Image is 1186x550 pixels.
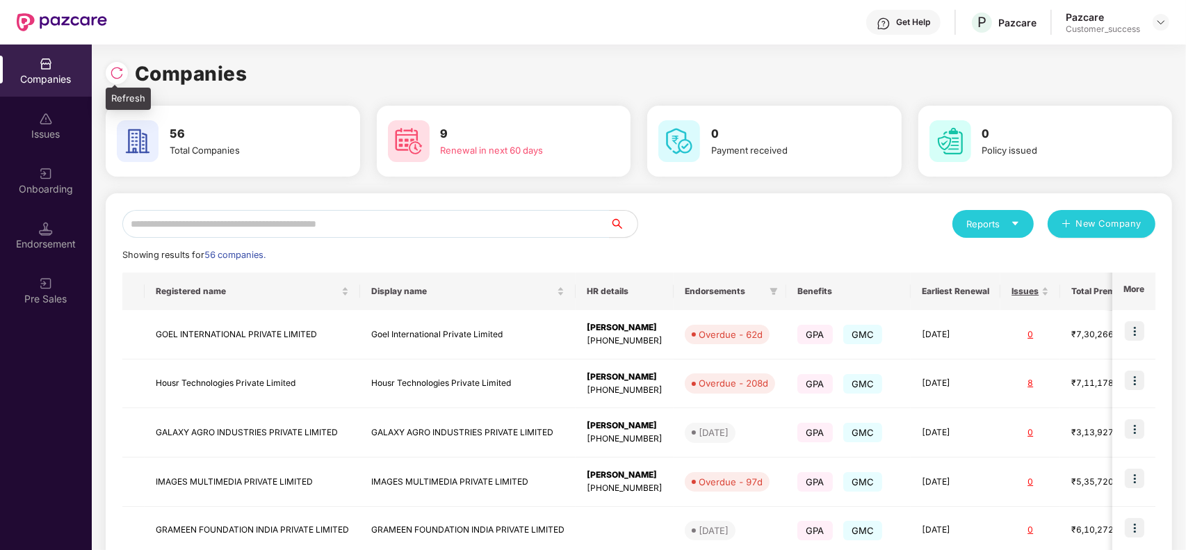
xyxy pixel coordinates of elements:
span: filter [767,283,781,300]
span: GMC [843,374,883,394]
td: GALAXY AGRO INDUSTRIES PRIVATE LIMITED [360,408,576,458]
div: [PHONE_NUMBER] [587,482,663,495]
div: [PERSON_NAME] [587,469,663,482]
h3: 0 [711,125,862,143]
div: ₹7,30,266.6 [1071,328,1141,341]
span: GMC [843,423,883,442]
td: [DATE] [911,408,1000,458]
span: Total Premium [1071,286,1130,297]
span: 56 companies. [204,250,266,260]
img: svg+xml;base64,PHN2ZyB4bWxucz0iaHR0cDovL3d3dy53My5vcmcvMjAwMC9zdmciIHdpZHRoPSI2MCIgaGVpZ2h0PSI2MC... [929,120,971,162]
button: plusNew Company [1048,210,1155,238]
span: plus [1062,219,1071,230]
div: ₹3,13,927.2 [1071,426,1141,439]
span: Showing results for [122,250,266,260]
td: GALAXY AGRO INDUSTRIES PRIVATE LIMITED [145,408,360,458]
div: Overdue - 62d [699,327,763,341]
img: svg+xml;base64,PHN2ZyB4bWxucz0iaHR0cDovL3d3dy53My5vcmcvMjAwMC9zdmciIHdpZHRoPSI2MCIgaGVpZ2h0PSI2MC... [388,120,430,162]
div: [PERSON_NAME] [587,419,663,432]
h3: 9 [441,125,592,143]
div: Renewal in next 60 days [441,143,592,157]
img: svg+xml;base64,PHN2ZyBpZD0iUmVsb2FkLTMyeDMyIiB4bWxucz0iaHR0cDovL3d3dy53My5vcmcvMjAwMC9zdmciIHdpZH... [110,66,124,80]
div: [PERSON_NAME] [587,321,663,334]
div: [DATE] [699,524,729,537]
div: 8 [1012,377,1049,390]
th: More [1112,273,1155,310]
td: IMAGES MULTIMEDIA PRIVATE LIMITED [145,458,360,507]
img: svg+xml;base64,PHN2ZyBpZD0iSGVscC0zMngzMiIgeG1sbnM9Imh0dHA6Ly93d3cudzMub3JnLzIwMDAvc3ZnIiB3aWR0aD... [877,17,891,31]
td: Housr Technologies Private Limited [360,359,576,409]
td: Housr Technologies Private Limited [145,359,360,409]
img: svg+xml;base64,PHN2ZyB3aWR0aD0iMjAiIGhlaWdodD0iMjAiIHZpZXdCb3g9IjAgMCAyMCAyMCIgZmlsbD0ibm9uZSIgeG... [39,277,53,291]
div: ₹7,11,178.92 [1071,377,1141,390]
span: GPA [797,423,833,442]
div: [PHONE_NUMBER] [587,432,663,446]
td: Goel International Private Limited [360,310,576,359]
img: New Pazcare Logo [17,13,107,31]
img: svg+xml;base64,PHN2ZyB3aWR0aD0iMTQuNSIgaGVpZ2h0PSIxNC41IiB2aWV3Qm94PSIwIDAgMTYgMTYiIGZpbGw9Im5vbm... [39,222,53,236]
td: GOEL INTERNATIONAL PRIVATE LIMITED [145,310,360,359]
div: Get Help [896,17,930,28]
td: [DATE] [911,359,1000,409]
span: search [609,218,637,229]
img: icon [1125,469,1144,488]
td: [DATE] [911,458,1000,507]
span: New Company [1076,217,1142,231]
span: GPA [797,521,833,540]
div: Overdue - 208d [699,376,768,390]
div: 0 [1012,328,1049,341]
span: Registered name [156,286,339,297]
span: GPA [797,374,833,394]
img: icon [1125,419,1144,439]
img: svg+xml;base64,PHN2ZyBpZD0iQ29tcGFuaWVzIiB4bWxucz0iaHR0cDovL3d3dy53My5vcmcvMjAwMC9zdmciIHdpZHRoPS... [39,57,53,71]
th: Total Premium [1060,273,1152,310]
button: search [609,210,638,238]
div: [PHONE_NUMBER] [587,384,663,397]
div: Pazcare [998,16,1037,29]
div: 0 [1012,524,1049,537]
h3: 56 [170,125,320,143]
th: Earliest Renewal [911,273,1000,310]
span: Endorsements [685,286,764,297]
span: filter [770,287,778,296]
td: IMAGES MULTIMEDIA PRIVATE LIMITED [360,458,576,507]
div: Overdue - 97d [699,475,763,489]
img: icon [1125,518,1144,537]
div: Refresh [106,88,151,110]
div: 0 [1012,426,1049,439]
div: Pazcare [1066,10,1140,24]
div: ₹5,35,720 [1071,476,1141,489]
span: GMC [843,521,883,540]
div: [PHONE_NUMBER] [587,334,663,348]
img: svg+xml;base64,PHN2ZyBpZD0iRHJvcGRvd24tMzJ4MzIiIHhtbG5zPSJodHRwOi8vd3d3LnczLm9yZy8yMDAwL3N2ZyIgd2... [1155,17,1167,28]
th: Display name [360,273,576,310]
img: icon [1125,371,1144,390]
span: Issues [1012,286,1039,297]
div: [PERSON_NAME] [587,371,663,384]
h3: 0 [982,125,1133,143]
td: [DATE] [911,310,1000,359]
img: icon [1125,321,1144,341]
span: P [977,14,986,31]
div: Customer_success [1066,24,1140,35]
img: svg+xml;base64,PHN2ZyB4bWxucz0iaHR0cDovL3d3dy53My5vcmcvMjAwMC9zdmciIHdpZHRoPSI2MCIgaGVpZ2h0PSI2MC... [117,120,159,162]
div: ₹6,10,272.4 [1071,524,1141,537]
div: Total Companies [170,143,320,157]
span: Display name [371,286,554,297]
div: Policy issued [982,143,1133,157]
th: Benefits [786,273,911,310]
img: svg+xml;base64,PHN2ZyB4bWxucz0iaHR0cDovL3d3dy53My5vcmcvMjAwMC9zdmciIHdpZHRoPSI2MCIgaGVpZ2h0PSI2MC... [658,120,700,162]
img: svg+xml;base64,PHN2ZyBpZD0iSXNzdWVzX2Rpc2FibGVkIiB4bWxucz0iaHR0cDovL3d3dy53My5vcmcvMjAwMC9zdmciIH... [39,112,53,126]
span: GPA [797,472,833,492]
div: [DATE] [699,426,729,439]
span: GMC [843,325,883,344]
th: HR details [576,273,674,310]
div: Reports [966,217,1020,231]
span: caret-down [1011,219,1020,228]
span: GMC [843,472,883,492]
div: 0 [1012,476,1049,489]
span: GPA [797,325,833,344]
th: Issues [1000,273,1060,310]
h1: Companies [135,58,247,89]
th: Registered name [145,273,360,310]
